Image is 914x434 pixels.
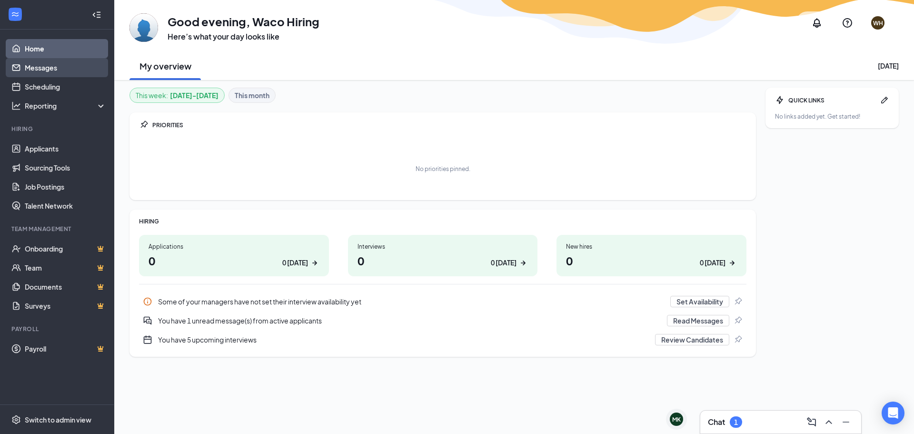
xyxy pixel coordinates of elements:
div: You have 5 upcoming interviews [158,335,649,344]
a: Talent Network [25,196,106,215]
a: New hires00 [DATE]ArrowRight [556,235,746,276]
div: You have 5 upcoming interviews [139,330,746,349]
a: OnboardingCrown [25,239,106,258]
svg: Info [143,297,152,306]
div: Reporting [25,101,107,111]
div: Switch to admin view [25,415,91,424]
div: You have 1 unread message(s) from active applicants [139,311,746,330]
div: PRIORITIES [152,121,746,129]
div: No priorities pinned. [416,165,470,173]
svg: ComposeMessage [806,416,817,428]
svg: Pin [139,120,149,130]
svg: Notifications [811,17,823,29]
div: MK [672,415,681,424]
div: Team Management [11,225,104,233]
a: Job Postings [25,177,106,196]
a: Home [25,39,106,58]
h3: Chat [708,417,725,427]
div: HIRING [139,217,746,225]
svg: ArrowRight [310,258,319,268]
a: SurveysCrown [25,296,106,315]
a: CalendarNewYou have 5 upcoming interviewsReview CandidatesPin [139,330,746,349]
div: This week : [136,90,219,101]
div: 0 [DATE] [700,258,725,268]
div: Hiring [11,125,104,133]
div: Payroll [11,325,104,333]
a: Interviews00 [DATE]ArrowRight [348,235,538,276]
h3: Here’s what your day looks like [168,31,319,42]
h1: 0 [358,252,528,269]
button: ComposeMessage [804,414,819,430]
div: You have 1 unread message(s) from active applicants [158,316,661,325]
h1: 0 [149,252,319,269]
div: Interviews [358,242,528,251]
svg: Bolt [775,95,785,105]
b: [DATE] - [DATE] [170,90,219,101]
h1: 0 [566,252,737,269]
div: Applications [149,242,319,251]
a: DocumentsCrown [25,277,106,296]
svg: CalendarNew [143,335,152,344]
a: TeamCrown [25,258,106,277]
div: QUICK LINKS [788,96,876,104]
svg: ChevronUp [823,416,835,428]
svg: Settings [11,415,21,424]
a: PayrollCrown [25,339,106,358]
b: This month [235,90,269,101]
div: Some of your managers have not set their interview availability yet [139,292,746,311]
div: 1 [734,418,738,426]
svg: ArrowRight [727,258,737,268]
svg: Minimize [840,416,852,428]
div: Some of your managers have not set their interview availability yet [158,297,665,306]
svg: DoubleChatActive [143,316,152,325]
a: Applications00 [DATE]ArrowRight [139,235,329,276]
div: 0 [DATE] [491,258,517,268]
div: [DATE] [878,61,899,71]
svg: ArrowRight [518,258,528,268]
div: WH [873,19,883,27]
button: Minimize [838,414,854,430]
a: Messages [25,58,106,77]
h2: My overview [139,60,191,72]
svg: WorkstreamLogo [10,10,20,19]
a: Scheduling [25,77,106,96]
button: Read Messages [667,315,729,326]
a: InfoSome of your managers have not set their interview availability yetSet AvailabilityPin [139,292,746,311]
h1: Good evening, Waco Hiring [168,13,319,30]
button: ChevronUp [821,414,836,430]
svg: QuestionInfo [842,17,853,29]
div: 0 [DATE] [282,258,308,268]
div: Open Intercom Messenger [882,402,904,424]
button: Set Availability [670,296,729,307]
svg: Analysis [11,101,21,111]
svg: Pin [733,335,743,344]
svg: Pen [880,95,889,105]
svg: Collapse [92,10,101,20]
div: No links added yet. Get started! [775,112,889,121]
img: Waco Hiring [129,13,158,42]
a: Sourcing Tools [25,158,106,177]
div: New hires [566,242,737,251]
button: Review Candidates [655,334,729,345]
svg: Pin [733,297,743,306]
a: DoubleChatActiveYou have 1 unread message(s) from active applicantsRead MessagesPin [139,311,746,330]
a: Applicants [25,139,106,158]
svg: Pin [733,316,743,325]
